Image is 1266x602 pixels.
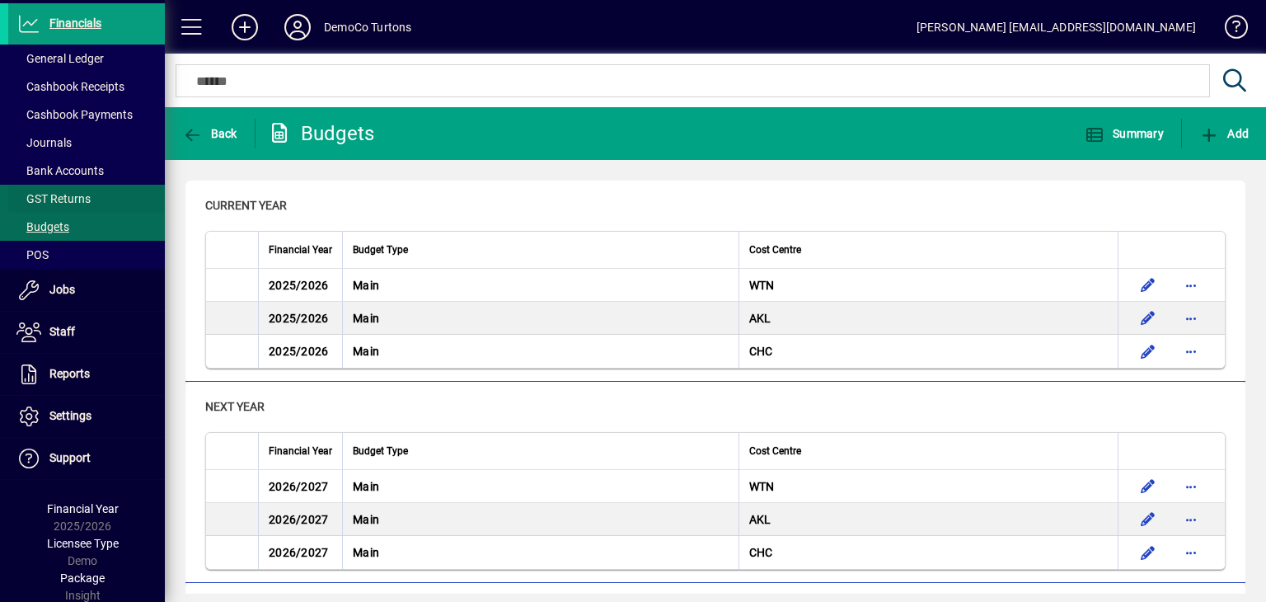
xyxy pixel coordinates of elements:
[205,400,265,413] span: Next Year
[269,480,328,493] span: 2026/2027
[1135,305,1161,332] button: Edit
[1067,119,1182,148] app-page-header-button: Summary
[749,513,771,526] span: AKL
[49,451,91,464] span: Support
[749,312,771,325] span: AKL
[8,129,165,157] a: Journals
[1212,3,1245,57] a: Knowledge Base
[749,442,801,460] span: Cost Centre
[1178,473,1204,500] button: More options
[353,442,408,460] span: Budget Type
[1199,127,1249,140] span: Add
[16,52,104,65] span: General Ledger
[269,546,328,559] span: 2026/2027
[353,546,379,559] span: Main
[16,248,49,261] span: POS
[49,409,91,422] span: Settings
[8,270,165,311] a: Jobs
[8,396,165,437] a: Settings
[269,513,328,526] span: 2026/2027
[16,136,72,149] span: Journals
[749,546,773,559] span: CHC
[269,241,332,259] span: Financial Year
[47,502,119,515] span: Financial Year
[8,45,165,73] a: General Ledger
[8,438,165,479] a: Support
[268,120,375,147] div: Budgets
[1081,119,1168,148] button: Summary
[16,80,124,93] span: Cashbook Receipts
[1135,539,1161,566] button: Edit
[47,537,119,550] span: Licensee Type
[8,73,165,101] a: Cashbook Receipts
[353,279,379,292] span: Main
[16,164,104,177] span: Bank Accounts
[49,325,75,338] span: Staff
[165,119,256,148] app-page-header-button: Back
[1135,272,1161,299] button: Edit
[1085,127,1164,140] span: Summary
[1195,119,1253,148] button: Add
[8,101,165,129] a: Cashbook Payments
[8,213,165,241] a: Budgets
[49,16,101,30] span: Financials
[353,241,408,259] span: Budget Type
[1178,506,1204,533] button: More options
[271,12,324,42] button: Profile
[269,312,328,325] span: 2025/2026
[8,241,165,269] a: POS
[8,185,165,213] a: GST Returns
[353,345,379,358] span: Main
[1178,338,1204,364] button: More options
[1178,305,1204,332] button: More options
[49,367,90,380] span: Reports
[749,480,775,493] span: WTN
[1178,272,1204,299] button: More options
[917,14,1196,40] div: [PERSON_NAME] [EMAIL_ADDRESS][DOMAIN_NAME]
[269,279,328,292] span: 2025/2026
[749,241,801,259] span: Cost Centre
[749,345,773,358] span: CHC
[353,312,379,325] span: Main
[1135,506,1161,533] button: Edit
[16,108,133,121] span: Cashbook Payments
[8,354,165,395] a: Reports
[16,192,91,205] span: GST Returns
[324,14,411,40] div: DemoCo Turtons
[205,199,287,212] span: Current Year
[749,279,775,292] span: WTN
[8,312,165,353] a: Staff
[8,157,165,185] a: Bank Accounts
[269,345,328,358] span: 2025/2026
[269,442,332,460] span: Financial Year
[353,513,379,526] span: Main
[1135,473,1161,500] button: Edit
[353,480,379,493] span: Main
[16,220,69,233] span: Budgets
[49,283,75,296] span: Jobs
[1178,539,1204,566] button: More options
[60,571,105,585] span: Package
[1135,338,1161,364] button: Edit
[182,127,237,140] span: Back
[218,12,271,42] button: Add
[178,119,241,148] button: Back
